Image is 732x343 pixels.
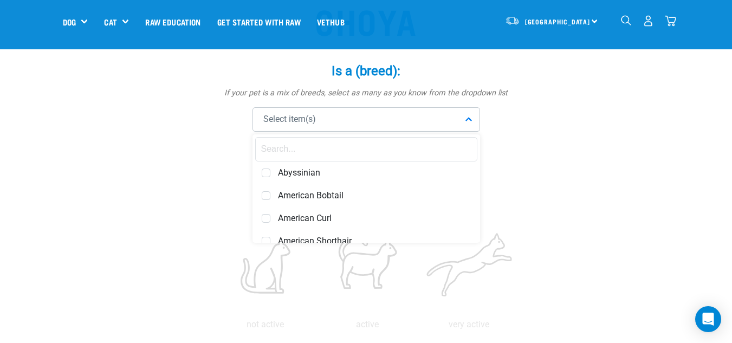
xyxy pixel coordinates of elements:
a: Raw Education [137,1,209,44]
span: American Curl [278,213,471,224]
span: Select item(s) [263,113,316,126]
label: Is: [204,161,529,180]
a: Vethub [309,1,353,44]
p: not active [217,318,314,331]
img: home-icon-1@2x.png [621,15,631,25]
a: Get started with Raw [209,1,309,44]
p: If your pet is a mix of breeds, select as many as you know from the dropdown list [204,87,529,99]
img: van-moving.png [505,16,520,25]
div: Open Intercom Messenger [695,306,721,332]
p: active [319,318,416,331]
img: user.png [643,15,654,27]
span: American Shorthair [278,236,471,247]
a: Cat [104,16,116,29]
a: Dog [63,16,76,29]
label: Is a (breed): [204,61,529,81]
p: How energetic and/or active is your pet? [204,187,529,199]
input: Search... [255,137,477,161]
span: American Bobtail [278,190,471,201]
img: home-icon@2x.png [665,15,676,27]
span: Abyssinian [278,167,471,178]
span: [GEOGRAPHIC_DATA] [525,20,591,24]
p: very active [420,318,518,331]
